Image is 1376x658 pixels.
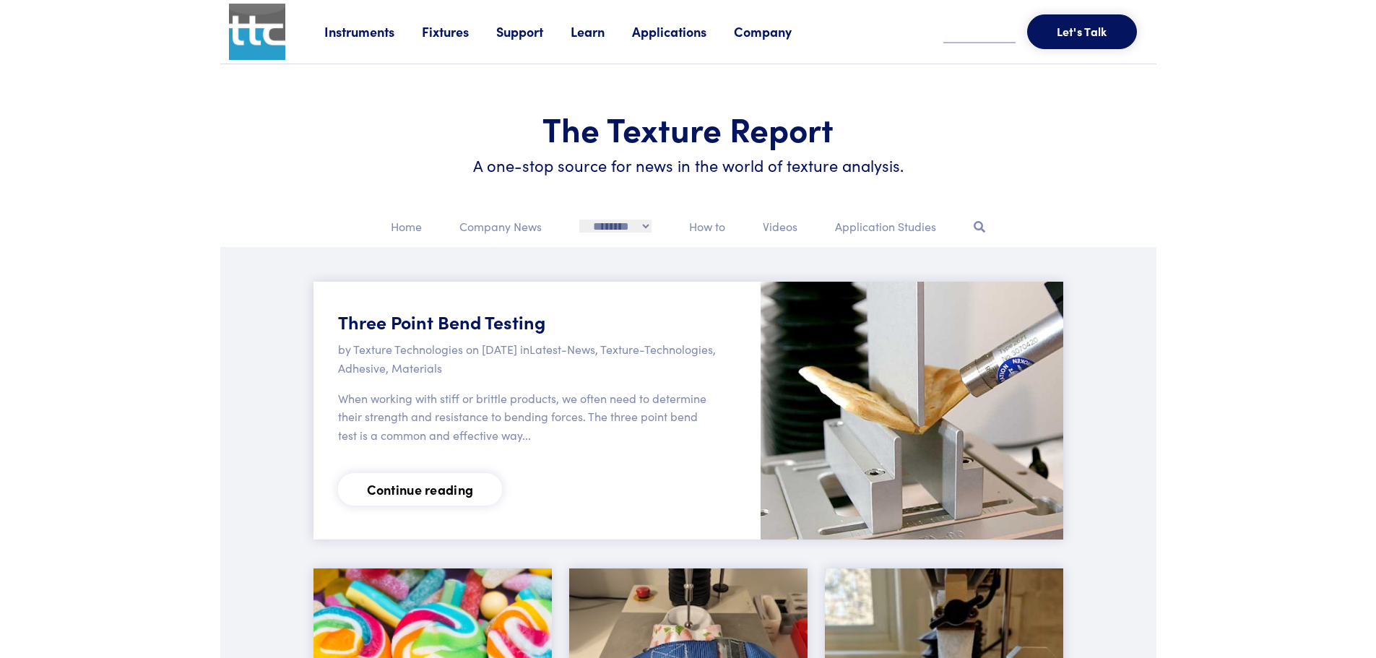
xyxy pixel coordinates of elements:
[338,473,503,506] a: Continue reading
[632,22,734,40] a: Applications
[571,22,632,40] a: Learn
[338,340,719,377] p: by Texture Technologies on [DATE] in
[459,217,542,236] p: Company News
[734,22,819,40] a: Company
[338,309,719,334] h5: Three Point Bend Testing
[338,389,719,445] p: When working with stiff or brittle products, we often need to determine their strength and resist...
[255,155,1122,177] h6: A one-stop source for news in the world of texture analysis.
[422,22,496,40] a: Fixtures
[229,4,285,60] img: ttc_logo_1x1_v1.0.png
[763,217,797,236] p: Videos
[391,217,422,236] p: Home
[496,22,571,40] a: Support
[1027,14,1137,49] button: Let's Talk
[324,22,422,40] a: Instruments
[835,217,936,236] p: Application Studies
[689,217,725,236] p: How to
[255,108,1122,150] h1: The Texture Report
